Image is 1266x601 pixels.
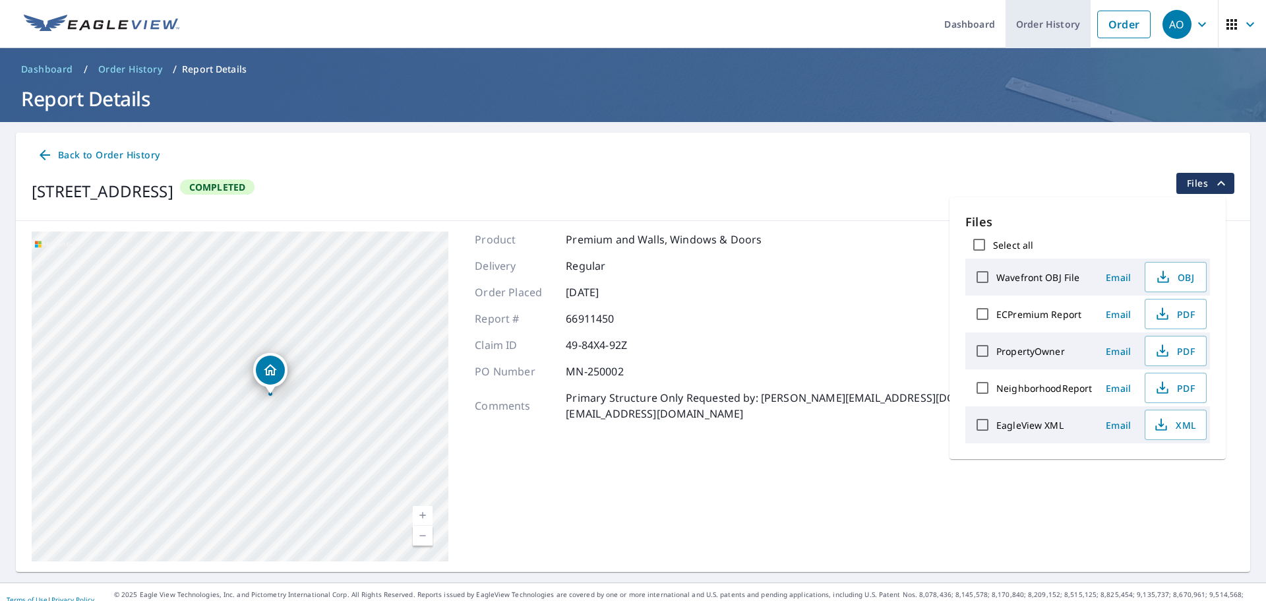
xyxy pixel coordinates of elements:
[475,398,554,414] p: Comments
[1145,299,1207,329] button: PDF
[566,364,645,379] p: MN-250002
[566,232,762,247] p: Premium and Walls, Windows & Doors
[996,271,1079,284] label: Wavefront OBJ File
[1153,380,1195,396] span: PDF
[413,506,433,526] a: Current Level 17, Zoom In
[1102,345,1134,358] span: Email
[1097,304,1139,325] button: Email
[475,364,554,379] p: PO Number
[965,213,1210,231] p: Files
[84,61,88,77] li: /
[566,311,645,327] p: 66911450
[566,390,1234,422] p: Primary Structure Only Requested by: [PERSON_NAME][EMAIL_ADDRESS][DOMAIN_NAME] Ordered by: [PERSO...
[16,59,1250,80] nav: breadcrumb
[1097,341,1139,362] button: Email
[566,258,645,274] p: Regular
[181,181,254,193] span: Completed
[475,311,554,327] p: Report #
[173,61,177,77] li: /
[1187,175,1229,191] span: Files
[1153,343,1195,359] span: PDF
[16,59,78,80] a: Dashboard
[1102,419,1134,431] span: Email
[1102,382,1134,395] span: Email
[182,63,247,76] p: Report Details
[996,382,1092,395] label: NeighborhoodReport
[24,15,179,34] img: EV Logo
[475,258,554,274] p: Delivery
[475,337,554,353] p: Claim ID
[98,63,162,76] span: Order History
[1097,11,1151,38] a: Order
[1145,336,1207,366] button: PDF
[1162,10,1191,39] div: AO
[475,284,554,300] p: Order Placed
[1102,271,1134,284] span: Email
[37,147,160,164] span: Back to Order History
[996,308,1081,321] label: ECPremium Report
[32,179,173,203] div: [STREET_ADDRESS]
[1176,173,1234,194] button: filesDropdownBtn-66911450
[566,284,645,300] p: [DATE]
[21,63,73,76] span: Dashboard
[93,59,167,80] a: Order History
[1153,269,1195,285] span: OBJ
[253,353,287,394] div: Dropped pin, building 1, Residential property, 2901 West Princeton Avenue Eau Claire, WI 54703
[1097,378,1139,398] button: Email
[1102,308,1134,321] span: Email
[1145,373,1207,403] button: PDF
[1097,267,1139,288] button: Email
[1153,417,1195,433] span: XML
[16,85,1250,112] h1: Report Details
[996,419,1064,431] label: EagleView XML
[32,143,165,168] a: Back to Order History
[1153,306,1195,322] span: PDF
[996,345,1065,358] label: PropertyOwner
[993,239,1033,251] label: Select all
[566,337,645,353] p: 49-84X4-92Z
[475,232,554,247] p: Product
[1145,262,1207,292] button: OBJ
[413,526,433,546] a: Current Level 17, Zoom Out
[1097,415,1139,435] button: Email
[1145,410,1207,440] button: XML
